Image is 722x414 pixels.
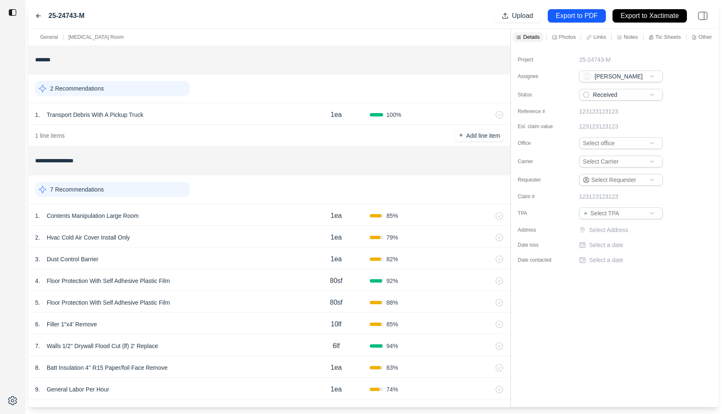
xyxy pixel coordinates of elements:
[494,9,541,23] button: Upload
[694,7,712,25] img: right-panel.svg
[48,11,84,21] label: 25-24743-M
[613,9,687,23] button: Export to Xactimate
[512,11,533,21] p: Upload
[556,11,597,21] p: Export to PDF
[620,11,679,21] p: Export to Xactimate
[8,8,17,17] img: toggle sidebar
[548,9,606,23] button: Export to PDF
